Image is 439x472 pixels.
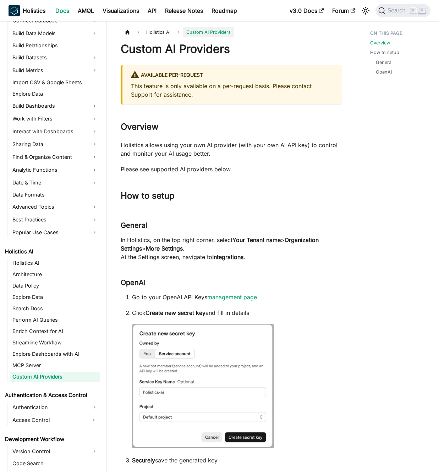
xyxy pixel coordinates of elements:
[232,236,281,243] strong: Your Tenant name
[121,141,342,158] p: Holistics allows using your own AI provider (with your own AI API key) to control and monitor you...
[10,190,100,200] a: Data Formats
[10,151,100,163] a: Find & Organize Content
[10,292,100,302] a: Explore Data
[23,6,45,15] b: Holistics
[10,304,100,313] a: Search Docs
[410,7,417,14] kbd: ⌘
[132,293,342,301] p: Go to your OpenAI API Keys
[143,27,174,37] span: Holistics AI
[285,5,328,16] a: v3.0 Docs
[10,28,100,39] a: Build Data Models
[375,4,430,17] button: Search (Command+K)
[418,7,426,14] kbd: K
[121,236,342,261] p: In Holistics, on the top right corner, select > > . At the Settings screen, navigate to .
[10,446,100,457] a: Version Control
[328,5,360,16] a: Forum
[10,41,100,50] a: Build Relationships
[207,294,257,301] a: management page
[10,349,100,359] a: Explore Dashboards with AI
[10,52,100,63] a: Build Datasets
[10,402,100,413] a: Authentication
[161,5,207,16] a: Release Notes
[131,71,333,80] div: Available per-request
[132,457,155,464] strong: Securely
[370,49,399,56] a: How to setup
[3,390,100,400] a: Authentication & Access Control
[10,269,100,279] a: Architecture
[131,82,333,99] p: This feature is only available on a per-request basis. Please contact Support for assistance.
[121,191,342,204] h2: How to setup
[121,122,342,135] h2: Overview
[370,39,390,46] a: Overview
[146,309,205,316] strong: Create new secret key
[143,5,161,16] a: API
[10,77,100,87] a: Import CSV & Google Sheets
[10,113,100,124] a: Work with Filters
[10,326,100,336] a: Enrich Context for AI
[385,7,410,14] span: Search
[10,372,100,382] a: Custom AI Providers
[10,458,100,468] a: Code Search
[10,201,100,213] a: Advanced Topics
[3,247,100,257] a: Holistics AI
[10,177,100,188] a: Date & Time
[10,258,100,268] a: Holistics AI
[10,164,100,176] a: Analytic Functions
[121,27,134,37] a: Home page
[376,59,393,66] a: General
[121,278,342,287] h3: OpenAI
[121,42,342,56] h1: Custom AI Providers
[132,324,274,448] img: ai-openai-new-key
[9,5,45,16] a: HolisticsHolistics
[10,126,100,137] a: Interact with Dashboards
[9,5,20,16] img: Holistics
[98,5,143,16] a: Visualizations
[183,27,234,37] span: Custom AI Providers
[376,69,392,75] a: OpenAI
[10,100,100,112] a: Build Dashboards
[132,456,342,465] p: save the generated key
[3,434,100,444] a: Development Workflow
[132,309,342,317] p: Click and fill in details
[73,5,98,16] a: AMQL
[10,139,100,150] a: Sharing Data
[10,214,100,225] a: Best Practices
[10,65,100,76] a: Build Metrics
[10,414,87,426] a: Access Control
[121,221,342,230] h3: General
[121,27,342,37] nav: Breadcrumbs
[51,5,73,16] a: Docs
[10,227,100,238] a: Popular Use Cases
[121,165,342,173] p: Please see supported AI providers below.
[207,5,241,16] a: Roadmap
[87,414,100,426] button: Expand sidebar category 'Access Control'
[212,253,243,261] strong: Integrations
[10,338,100,348] a: Streamline Workflow
[146,245,183,252] strong: More Settings
[10,89,100,99] a: Explore Data
[10,281,100,291] a: Data Policy
[10,360,100,370] a: MCP Server
[10,315,100,325] a: Perform AI Queries
[360,5,371,16] button: Switch between dark and light mode (currently light mode)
